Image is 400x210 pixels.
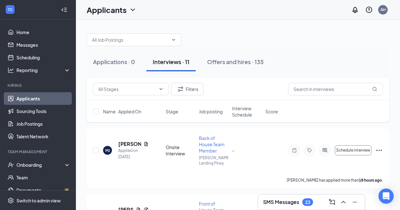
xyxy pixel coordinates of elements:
[265,108,278,115] span: Score
[380,7,386,12] div: AH
[340,198,347,206] svg: ChevronUp
[16,92,71,105] a: Applicants
[321,148,329,153] svg: ActiveChat
[8,162,14,168] svg: UserCheck
[16,197,61,204] div: Switch to admin view
[61,7,67,13] svg: Collapse
[351,198,359,206] svg: Minimize
[291,148,298,153] svg: Note
[16,171,71,184] a: Team
[305,200,310,205] div: 23
[16,26,71,39] a: Home
[8,149,69,154] div: Team Management
[166,144,195,157] div: Onsite Interview
[378,189,394,204] div: Open Intercom Messenger
[327,197,337,207] button: ComposeMessage
[8,67,14,73] svg: Analysis
[87,4,126,15] h1: Applicants
[16,51,71,64] a: Scheduling
[365,6,373,14] svg: QuestionInfo
[199,108,223,115] span: Job posting
[8,83,69,88] div: Hiring
[129,6,137,14] svg: ChevronDown
[336,148,370,153] span: Schedule interview
[16,39,71,51] a: Messages
[16,162,65,168] div: Onboarding
[92,36,169,43] input: All Job Postings
[351,6,359,14] svg: Notifications
[103,108,141,115] span: Name · Applied On
[171,37,176,42] svg: ChevronDown
[199,135,225,153] span: Back of House Team Member
[16,105,71,117] a: Sourcing Tools
[338,197,348,207] button: ChevronUp
[232,147,234,153] span: -
[118,141,141,147] h5: [PERSON_NAME]
[16,67,71,73] div: Reporting
[16,130,71,143] a: Talent Network
[306,148,313,153] svg: Tag
[171,83,204,95] button: Filter Filters
[16,184,71,196] a: DocumentsCrown
[118,147,149,160] div: Applied on [DATE]
[16,117,71,130] a: Job Postings
[207,58,264,66] div: Offers and hires · 135
[232,105,262,118] span: Interview Schedule
[263,199,299,206] h3: SMS Messages
[158,87,163,92] svg: ChevronDown
[372,87,377,92] svg: MagnifyingGlass
[288,83,383,95] input: Search in interviews
[166,108,178,115] span: Stage
[199,155,228,166] p: [PERSON_NAME] Landing Pkwy
[93,58,135,66] div: Applications · 0
[375,147,383,154] svg: Ellipses
[153,58,189,66] div: Interviews · 11
[177,85,184,93] svg: Filter
[7,6,13,13] svg: WorkstreamLogo
[328,198,336,206] svg: ComposeMessage
[144,141,149,147] svg: Document
[335,145,372,155] button: Schedule interview
[287,177,383,183] p: [PERSON_NAME] has applied more than .
[350,197,360,207] button: Minimize
[98,86,156,93] input: All Stages
[105,148,110,153] div: MJ
[359,178,382,183] b: 18 hours ago
[8,197,14,204] svg: Settings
